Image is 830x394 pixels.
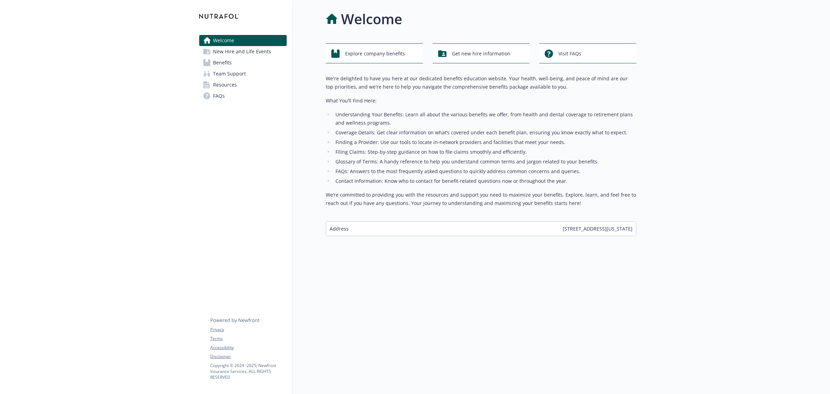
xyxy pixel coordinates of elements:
li: Filing Claims: Step-by-step guidance on how to file claims smoothly and efficiently. [333,148,636,156]
a: Accessibility [210,344,286,351]
button: Visit FAQs [539,43,636,63]
li: Finding a Provider: Use our tools to locate in-network providers and facilities that meet your ne... [333,138,636,146]
li: Contact Information: Know who to contact for benefit-related questions now or throughout the year. [333,177,636,185]
a: FAQs [199,90,287,101]
li: Coverage Details: Get clear information on what’s covered under each benefit plan, ensuring you k... [333,128,636,137]
span: Welcome [213,35,234,46]
a: Disclaimer [210,353,286,360]
span: Resources [213,79,237,90]
li: Glossary of Terms: A handy reference to help you understand common terms and jargon related to yo... [333,158,636,166]
a: Team Support [199,68,287,79]
p: Copyright © 2024 - 2025 , Newfront Insurance Services, ALL RIGHTS RESERVED [210,362,286,380]
span: Explore company benefits [345,47,405,60]
a: Welcome [199,35,287,46]
span: Address [330,225,349,232]
span: [STREET_ADDRESS][US_STATE] [563,225,633,232]
span: FAQs [213,90,225,101]
span: Visit FAQs [559,47,581,60]
button: Get new hire information [433,43,530,63]
li: Understanding Your Benefits: Learn all about the various benefits we offer, from health and denta... [333,110,636,127]
span: Team Support [213,68,246,79]
h1: Welcome [341,9,402,29]
p: We’re committed to providing you with the resources and support you need to maximize your benefit... [326,191,636,207]
a: Privacy [210,326,286,333]
span: Benefits [213,57,232,68]
a: Resources [199,79,287,90]
p: We're delighted to have you here at our dedicated benefits education website. Your health, well-b... [326,74,636,91]
button: Explore company benefits [326,43,423,63]
a: New Hire and Life Events [199,46,287,57]
a: Terms [210,335,286,342]
p: What You’ll Find Here: [326,97,636,105]
span: New Hire and Life Events [213,46,271,57]
a: Benefits [199,57,287,68]
li: FAQs: Answers to the most frequently asked questions to quickly address common concerns and queries. [333,167,636,176]
span: Get new hire information [452,47,510,60]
